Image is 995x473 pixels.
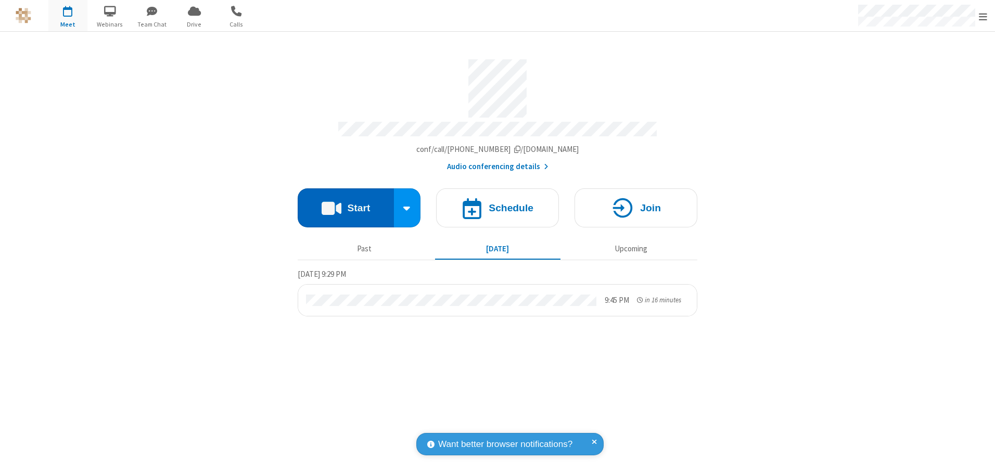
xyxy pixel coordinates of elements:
span: Copy my meeting room link [416,144,579,154]
span: Calls [217,20,256,29]
button: Join [575,188,697,227]
section: Today's Meetings [298,268,697,316]
span: [DATE] 9:29 PM [298,269,346,279]
img: QA Selenium DO NOT DELETE OR CHANGE [16,8,31,23]
span: in 16 minutes [645,296,681,304]
button: Copy my meeting room linkCopy my meeting room link [416,144,579,156]
div: Start conference options [394,188,421,227]
span: Meet [48,20,87,29]
span: Want better browser notifications? [438,438,572,451]
button: Audio conferencing details [447,161,548,173]
button: Upcoming [568,239,694,259]
button: [DATE] [435,239,560,259]
h4: Start [347,203,370,213]
h4: Join [640,203,661,213]
span: Webinars [91,20,130,29]
span: Drive [175,20,214,29]
button: Start [298,188,394,227]
span: Team Chat [133,20,172,29]
button: Past [302,239,427,259]
div: 9:45 PM [605,295,629,306]
button: Schedule [436,188,559,227]
h4: Schedule [489,203,533,213]
section: Account details [298,52,697,173]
